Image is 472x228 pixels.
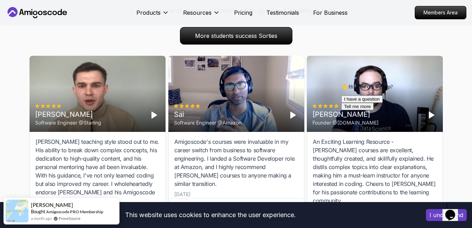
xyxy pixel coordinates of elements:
iframe: chat widget [442,200,465,221]
button: Tell me more [3,22,35,29]
p: More students success Sorties [180,27,292,44]
a: For Business [313,8,348,17]
div: 👋 Hi! How can we help?I have a questionTell me more [3,3,129,29]
div: This website uses cookies to enhance the user experience. [5,207,415,223]
a: More students success Sorties [180,27,292,45]
span: [PERSON_NAME] [31,202,73,208]
div: [DATE] [174,191,190,198]
a: ProveSource [59,215,80,221]
a: Amigoscode PRO Membership [46,209,103,214]
button: Resources [183,8,220,22]
div: Founder @[DOMAIN_NAME] [312,119,379,126]
button: Accept cookies [426,209,467,221]
div: [PERSON_NAME] [312,109,379,119]
a: Members Area [415,6,466,19]
span: a month ago [31,215,52,221]
div: Amigoscode's courses were invaluable in my career switch from business to software engineering. I... [174,138,298,188]
span: 👋 Hi! How can we help? [3,3,54,8]
div: Sai [174,109,241,119]
div: An Exciting Learning Resource - [PERSON_NAME] courses are excellent, thoughtfully created, and sk... [313,138,437,205]
button: Play [148,109,160,121]
div: Software Engineer @Starling [35,119,101,126]
span: Bought [31,209,45,214]
a: Pricing [234,8,252,17]
iframe: chat widget [338,81,465,196]
div: [PERSON_NAME] [35,109,101,119]
div: [PERSON_NAME] teaching style stood out to me. His ability to break down complex concepts, his ded... [35,138,160,205]
img: provesource social proof notification image [6,200,28,222]
div: Software Engineer @Amazon [174,119,241,126]
a: Testimonials [266,8,299,17]
p: Products [136,8,161,17]
p: Members Area [415,6,466,19]
button: I have a question [3,14,44,22]
button: Play [287,109,298,121]
button: Products [136,8,169,22]
p: Resources [183,8,212,17]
